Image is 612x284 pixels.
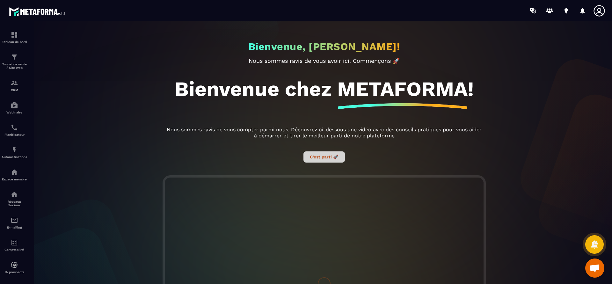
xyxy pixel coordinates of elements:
img: automations [11,101,18,109]
img: accountant [11,239,18,246]
img: automations [11,261,18,269]
p: Webinaire [2,111,27,114]
img: logo [9,6,66,17]
p: IA prospects [2,270,27,274]
img: email [11,216,18,224]
a: formationformationTableau de bord [2,26,27,48]
p: Planificateur [2,133,27,136]
p: Espace membre [2,178,27,181]
a: emailemailE-mailing [2,212,27,234]
p: CRM [2,88,27,92]
a: formationformationCRM [2,74,27,97]
h1: Bienvenue chez METAFORMA! [175,77,474,101]
a: formationformationTunnel de vente / Site web [2,48,27,74]
p: Comptabilité [2,248,27,251]
a: social-networksocial-networkRéseaux Sociaux [2,186,27,212]
img: social-network [11,191,18,198]
a: accountantaccountantComptabilité [2,234,27,256]
img: formation [11,53,18,61]
img: formation [11,79,18,87]
p: Réseaux Sociaux [2,200,27,207]
img: automations [11,168,18,176]
img: scheduler [11,124,18,131]
button: C’est parti 🚀 [303,151,345,163]
p: E-mailing [2,226,27,229]
p: Tunnel de vente / Site web [2,62,27,69]
a: schedulerschedulerPlanificateur [2,119,27,141]
a: Ouvrir le chat [585,259,604,278]
p: Nous sommes ravis de vous avoir ici. Commençons 🚀 [165,57,484,64]
h2: Bienvenue, [PERSON_NAME]! [248,40,400,53]
a: automationsautomationsWebinaire [2,97,27,119]
p: Automatisations [2,155,27,159]
img: formation [11,31,18,39]
p: Nous sommes ravis de vous compter parmi nous. Découvrez ci-dessous une vidéo avec des conseils pr... [165,127,484,139]
img: automations [11,146,18,154]
a: automationsautomationsEspace membre [2,164,27,186]
a: C’est parti 🚀 [303,154,345,160]
p: Tableau de bord [2,40,27,44]
a: automationsautomationsAutomatisations [2,141,27,164]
